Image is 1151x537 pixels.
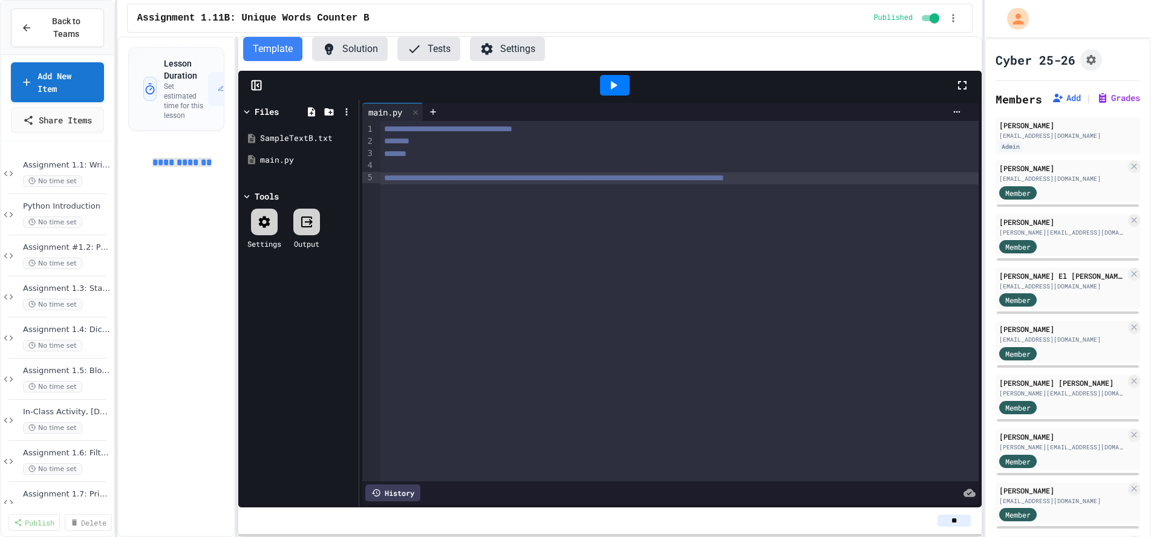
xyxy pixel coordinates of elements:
button: Tests [397,37,460,61]
div: [PERSON_NAME][EMAIL_ADDRESS][DOMAIN_NAME] [999,443,1126,452]
div: [PERSON_NAME] [999,431,1126,442]
span: Member [1005,348,1031,359]
div: [EMAIL_ADDRESS][DOMAIN_NAME] [999,496,1126,506]
div: Files [255,105,279,118]
div: [PERSON_NAME] [999,324,1126,334]
iframe: chat widget [1051,436,1139,487]
iframe: chat widget [1100,489,1139,525]
button: Template [243,37,302,61]
div: [PERSON_NAME] [999,163,1126,174]
h1: Cyber 25-26 [996,51,1075,68]
span: Assignment 1.3: Statistical Calculations [23,284,111,294]
span: No time set [23,175,82,187]
div: 4 [362,160,374,172]
span: Member [1005,241,1031,252]
span: No time set [23,299,82,310]
span: Member [1005,187,1031,198]
button: Solution [312,37,388,61]
button: Back to Teams [11,8,104,47]
div: Content is published and visible to students [873,11,942,25]
span: Member [1005,456,1031,467]
span: Member [1005,295,1031,305]
div: Settings [247,238,281,249]
div: Admin [999,142,1022,152]
p: Set estimated time for this lesson [164,82,208,120]
button: Settings [470,37,545,61]
div: 1 [362,123,374,135]
div: My Account [994,5,1032,33]
a: Publish [8,514,60,531]
span: | [1086,91,1092,105]
div: Output [294,238,319,249]
div: 2 [362,135,374,148]
div: main.py [362,103,423,121]
span: Python Introduction [23,201,111,212]
button: Add [1052,92,1081,104]
a: Add New Item [11,62,104,102]
h2: Members [996,91,1042,108]
span: Assignment 1.6: Filtering IP Addresses [23,448,111,458]
div: 3 [362,148,374,160]
div: [EMAIL_ADDRESS][DOMAIN_NAME] [999,174,1126,183]
div: [EMAIL_ADDRESS][DOMAIN_NAME] [999,282,1126,291]
span: Assignment 1.5: Blood Type Data [23,366,111,376]
span: No time set [23,381,82,392]
div: [PERSON_NAME] [999,120,1136,131]
div: History [365,484,420,501]
span: Assignment #1.2: Parsing Time Data [23,242,111,253]
button: Grades [1097,92,1140,104]
div: [PERSON_NAME][EMAIL_ADDRESS][DOMAIN_NAME] [999,389,1126,398]
button: Assignment Settings [1080,49,1102,71]
div: [PERSON_NAME] [999,485,1126,496]
div: [PERSON_NAME][EMAIL_ADDRESS][DOMAIN_NAME] [999,228,1126,237]
h3: Lesson Duration [164,57,208,82]
span: Member [1005,402,1031,413]
span: Assignment 1.1: Writing data to a file [23,160,111,171]
span: Assignment 1.4: Dice Probabilities [23,325,111,335]
span: No time set [23,463,82,475]
span: Assignment 1.7: Prime factorization [23,489,111,500]
a: Share Items [11,107,104,133]
a: Delete [65,514,112,531]
div: [PERSON_NAME] [999,216,1126,227]
div: main.py [362,106,408,119]
div: main.py [260,154,354,166]
span: Assignment 1.11B: Unique Words Counter B [137,11,370,25]
div: [PERSON_NAME] [PERSON_NAME] [999,377,1126,388]
span: No time set [23,258,82,269]
span: No time set [23,422,82,434]
span: In-Class Activity, [DATE] [23,407,111,417]
span: No time set [23,340,82,351]
button: Set Time [208,72,262,106]
div: Tools [255,190,279,203]
div: 5 [362,172,374,184]
div: [PERSON_NAME] El [PERSON_NAME] [999,270,1126,281]
span: Back to Teams [39,15,94,41]
div: SampleTextB.txt [260,132,354,145]
span: No time set [23,216,82,228]
span: Published [873,13,913,23]
span: Member [1005,509,1031,520]
div: [EMAIL_ADDRESS][DOMAIN_NAME] [999,131,1136,140]
div: [EMAIL_ADDRESS][DOMAIN_NAME] [999,335,1126,344]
